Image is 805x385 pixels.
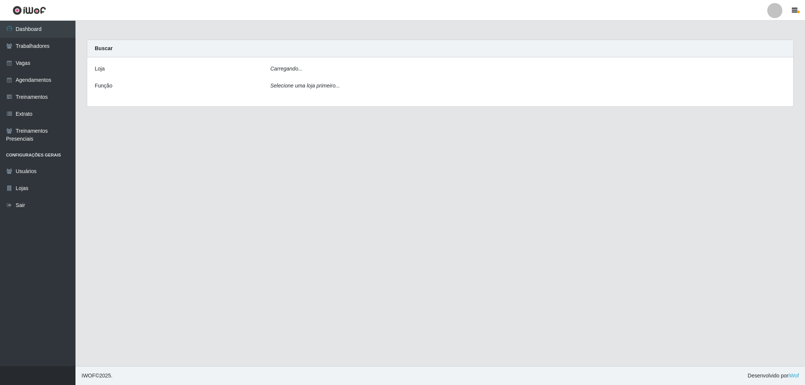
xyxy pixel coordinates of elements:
span: Desenvolvido por [748,372,799,380]
label: Função [95,82,112,90]
label: Loja [95,65,105,73]
span: © 2025 . [82,372,112,380]
span: IWOF [82,373,95,379]
i: Selecione uma loja primeiro... [270,83,340,89]
strong: Buscar [95,45,112,51]
img: CoreUI Logo [12,6,46,15]
a: iWof [788,373,799,379]
i: Carregando... [270,66,303,72]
